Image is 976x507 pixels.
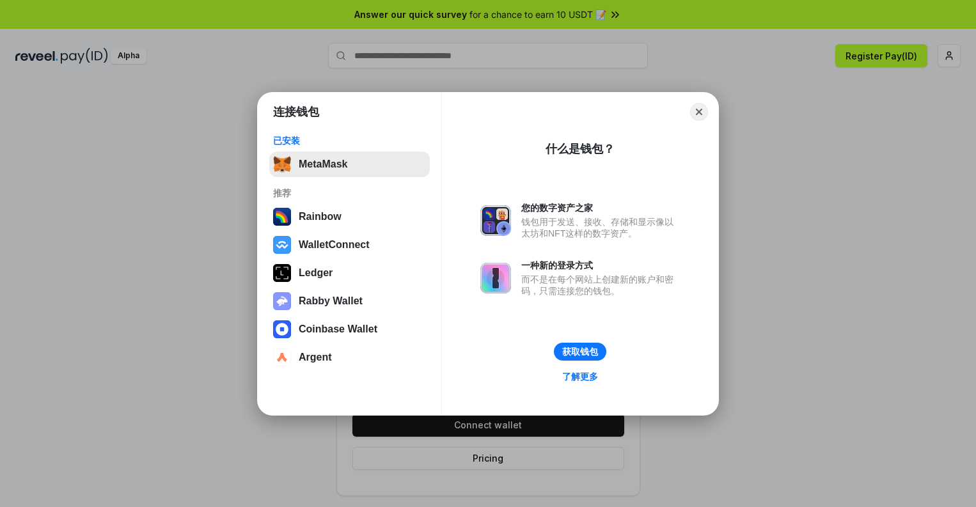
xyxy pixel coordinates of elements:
div: MetaMask [299,159,347,170]
img: svg+xml,%3Csvg%20width%3D%22120%22%20height%3D%22120%22%20viewBox%3D%220%200%20120%20120%22%20fil... [273,208,291,226]
div: 一种新的登录方式 [521,260,680,271]
div: 推荐 [273,187,426,199]
h1: 连接钱包 [273,104,319,120]
button: Rainbow [269,204,430,230]
div: 已安装 [273,135,426,146]
div: Ledger [299,267,333,279]
img: svg+xml,%3Csvg%20xmlns%3D%22http%3A%2F%2Fwww.w3.org%2F2000%2Fsvg%22%20width%3D%2228%22%20height%3... [273,264,291,282]
button: MetaMask [269,152,430,177]
div: 什么是钱包？ [546,141,615,157]
img: svg+xml,%3Csvg%20xmlns%3D%22http%3A%2F%2Fwww.w3.org%2F2000%2Fsvg%22%20fill%3D%22none%22%20viewBox... [480,263,511,293]
div: 了解更多 [562,371,598,382]
img: svg+xml,%3Csvg%20width%3D%2228%22%20height%3D%2228%22%20viewBox%3D%220%200%2028%2028%22%20fill%3D... [273,320,291,338]
div: Coinbase Wallet [299,324,377,335]
img: svg+xml,%3Csvg%20fill%3D%22none%22%20height%3D%2233%22%20viewBox%3D%220%200%2035%2033%22%20width%... [273,155,291,173]
img: svg+xml,%3Csvg%20width%3D%2228%22%20height%3D%2228%22%20viewBox%3D%220%200%2028%2028%22%20fill%3D... [273,348,291,366]
div: Rabby Wallet [299,295,363,307]
button: Coinbase Wallet [269,316,430,342]
button: Rabby Wallet [269,288,430,314]
button: Argent [269,345,430,370]
button: Close [690,103,708,121]
button: WalletConnect [269,232,430,258]
img: svg+xml,%3Csvg%20width%3D%2228%22%20height%3D%2228%22%20viewBox%3D%220%200%2028%2028%22%20fill%3D... [273,236,291,254]
div: 您的数字资产之家 [521,202,680,214]
div: WalletConnect [299,239,370,251]
a: 了解更多 [555,368,606,385]
div: Rainbow [299,211,342,222]
button: 获取钱包 [554,343,606,361]
div: 而不是在每个网站上创建新的账户和密码，只需连接您的钱包。 [521,274,680,297]
div: 钱包用于发送、接收、存储和显示像以太坊和NFT这样的数字资产。 [521,216,680,239]
img: svg+xml,%3Csvg%20xmlns%3D%22http%3A%2F%2Fwww.w3.org%2F2000%2Fsvg%22%20fill%3D%22none%22%20viewBox... [273,292,291,310]
div: 获取钱包 [562,346,598,357]
button: Ledger [269,260,430,286]
div: Argent [299,352,332,363]
img: svg+xml,%3Csvg%20xmlns%3D%22http%3A%2F%2Fwww.w3.org%2F2000%2Fsvg%22%20fill%3D%22none%22%20viewBox... [480,205,511,236]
